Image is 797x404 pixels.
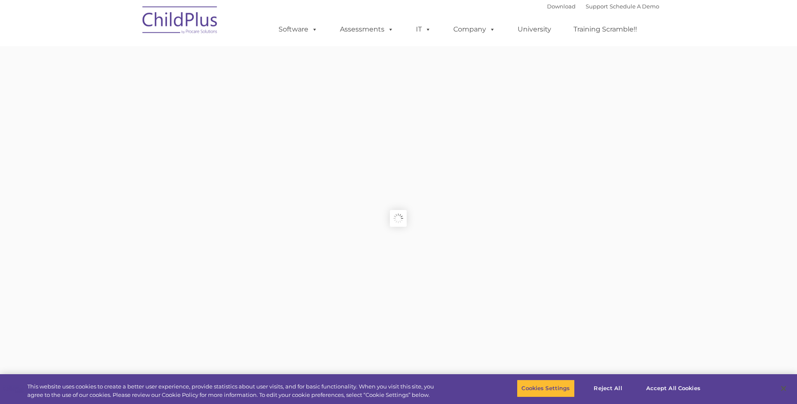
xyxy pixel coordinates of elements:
a: Download [547,3,576,10]
a: Schedule A Demo [610,3,659,10]
a: Company [445,21,504,38]
a: IT [408,21,439,38]
a: Software [270,21,326,38]
button: Reject All [582,380,634,397]
button: Accept All Cookies [642,380,705,397]
a: Assessments [331,21,402,38]
font: | [547,3,659,10]
img: ChildPlus by Procare Solutions [138,0,222,42]
button: Close [774,379,793,398]
a: Support [586,3,608,10]
a: Training Scramble!! [565,21,645,38]
button: Cookies Settings [517,380,574,397]
div: This website uses cookies to create a better user experience, provide statistics about user visit... [27,383,438,399]
a: University [509,21,560,38]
